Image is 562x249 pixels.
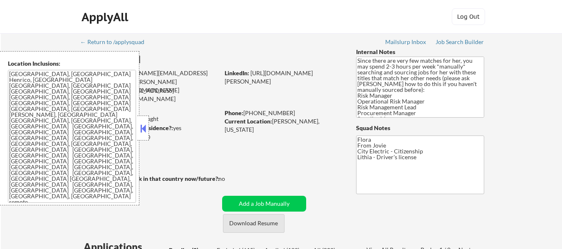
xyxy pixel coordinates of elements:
div: Squad Notes [356,124,484,132]
div: Mailslurp Inbox [385,39,427,45]
a: Job Search Builder [436,39,484,47]
strong: Current Location: [225,118,272,125]
div: ← Return to /applysquad [80,39,152,45]
strong: LinkedIn: [225,69,249,76]
div: no [218,175,242,183]
button: Add a Job Manually [222,196,306,212]
div: [PHONE_NUMBER] [225,109,342,117]
button: Download Resume [223,214,285,233]
div: 187 sent / 246 bought [81,115,219,123]
strong: Phone: [225,109,243,116]
div: [PERSON_NAME][EMAIL_ADDRESS][DOMAIN_NAME] [82,78,219,94]
a: Mailslurp Inbox [385,39,427,47]
a: ← Return to /applysquad [80,39,152,47]
div: $137,000 [81,133,219,141]
strong: Will need Visa to work in that country now/future?: [81,175,220,182]
div: [PERSON_NAME], [US_STATE] [225,117,342,133]
div: Job Search Builder [436,39,484,45]
div: ApplyAll [82,10,131,24]
div: [PERSON_NAME] [81,54,252,64]
div: [EMAIL_ADDRESS][PERSON_NAME][DOMAIN_NAME] [81,86,219,103]
div: [PERSON_NAME][EMAIL_ADDRESS][DOMAIN_NAME] [82,69,219,85]
a: [URL][DOMAIN_NAME][PERSON_NAME] [225,69,313,85]
button: Log Out [452,8,485,25]
div: Internal Notes [356,48,484,56]
div: Location Inclusions: [8,59,136,68]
